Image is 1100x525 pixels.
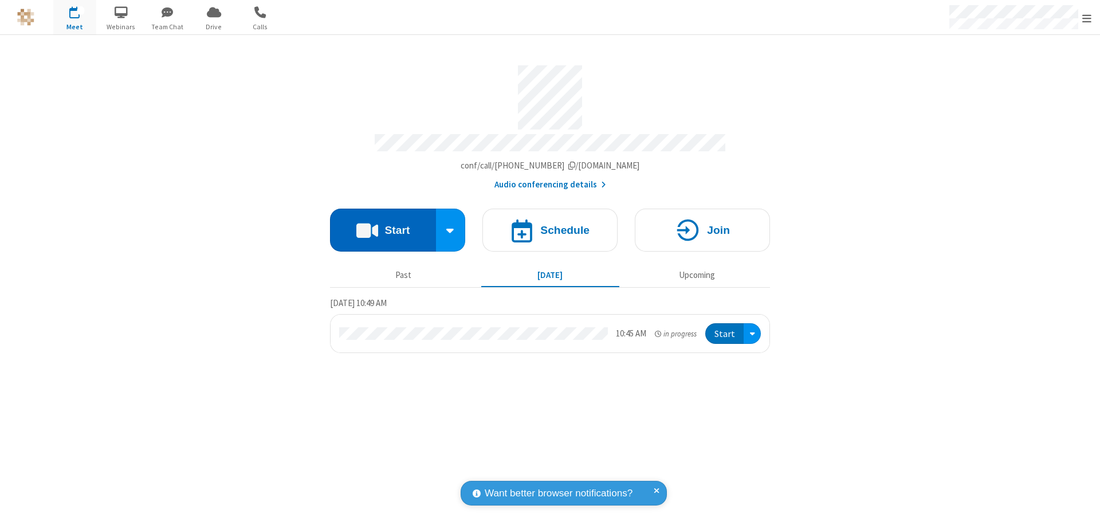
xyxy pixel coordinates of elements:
[482,209,618,252] button: Schedule
[53,22,96,32] span: Meet
[77,6,85,15] div: 1
[436,209,466,252] div: Start conference options
[628,264,766,286] button: Upcoming
[330,297,387,308] span: [DATE] 10:49 AM
[481,264,619,286] button: [DATE]
[17,9,34,26] img: QA Selenium DO NOT DELETE OR CHANGE
[635,209,770,252] button: Join
[330,209,436,252] button: Start
[655,328,697,339] em: in progress
[485,486,632,501] span: Want better browser notifications?
[705,323,744,344] button: Start
[461,160,640,171] span: Copy my meeting room link
[146,22,189,32] span: Team Chat
[616,327,646,340] div: 10:45 AM
[461,159,640,173] button: Copy my meeting room linkCopy my meeting room link
[384,225,410,236] h4: Start
[192,22,235,32] span: Drive
[744,323,761,344] div: Open menu
[330,57,770,191] section: Account details
[330,296,770,354] section: Today's Meetings
[540,225,590,236] h4: Schedule
[100,22,143,32] span: Webinars
[239,22,282,32] span: Calls
[707,225,730,236] h4: Join
[494,178,606,191] button: Audio conferencing details
[335,264,473,286] button: Past
[1071,495,1091,517] iframe: Chat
